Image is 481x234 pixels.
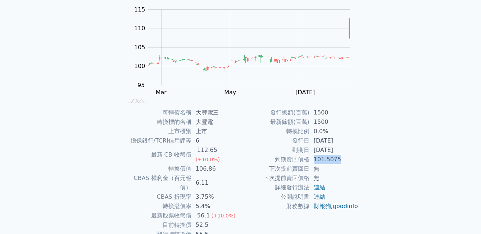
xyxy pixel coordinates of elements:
tspan: Mar [156,89,167,96]
a: 連結 [314,184,325,191]
td: 發行日 [241,136,309,145]
td: 到期賣回價格 [241,155,309,164]
div: 56.1 [196,211,212,220]
td: 6.11 [191,174,241,192]
a: 連結 [314,193,325,200]
td: 公開說明書 [241,192,309,202]
td: 無 [309,174,359,183]
a: 財報狗 [314,203,331,210]
td: 財務數據 [241,202,309,211]
td: 上市櫃別 [123,127,191,136]
td: [DATE] [309,136,359,145]
td: 最新股票收盤價 [123,211,191,220]
td: 目前轉換價 [123,220,191,230]
td: CBAS 權利金（百元報價） [123,174,191,192]
td: 下次提前賣回價格 [241,174,309,183]
tspan: [DATE] [295,89,315,96]
td: 擔保銀行/TCRI信用評等 [123,136,191,145]
span: (+10.0%) [211,213,235,219]
td: 轉換價值 [123,164,191,174]
span: (+10.0%) [196,157,220,162]
td: 5.4% [191,202,241,211]
td: 大豐電三 [191,108,241,117]
tspan: 105 [134,44,145,51]
td: 無 [309,164,359,174]
td: 轉換標的名稱 [123,117,191,127]
div: 聊天小工具 [445,199,481,234]
g: Series [148,19,350,74]
td: 1500 [309,108,359,117]
div: 112.65 [196,145,219,155]
td: 106.86 [191,164,241,174]
td: 52.5 [191,220,241,230]
td: 上市 [191,127,241,136]
g: Chart [131,6,361,96]
td: CBAS 折現率 [123,192,191,202]
td: 大豐電 [191,117,241,127]
tspan: 115 [134,6,145,13]
td: 可轉債名稱 [123,108,191,117]
td: , [309,202,359,211]
td: 1500 [309,117,359,127]
td: 轉換比例 [241,127,309,136]
a: goodinfo [333,203,358,210]
td: 0.0% [309,127,359,136]
td: 最新 CB 收盤價 [123,145,191,164]
td: 詳細發行辦法 [241,183,309,192]
iframe: Chat Widget [445,199,481,234]
tspan: 95 [137,82,145,89]
td: [DATE] [309,145,359,155]
td: 下次提前賣回日 [241,164,309,174]
td: 3.75% [191,192,241,202]
td: 轉換溢價率 [123,202,191,211]
tspan: May [224,89,236,96]
td: 最新餘額(百萬) [241,117,309,127]
td: 101.5075 [309,155,359,164]
tspan: 110 [134,25,145,32]
td: 發行總額(百萬) [241,108,309,117]
td: 到期日 [241,145,309,155]
td: 6 [191,136,241,145]
tspan: 100 [134,63,145,69]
